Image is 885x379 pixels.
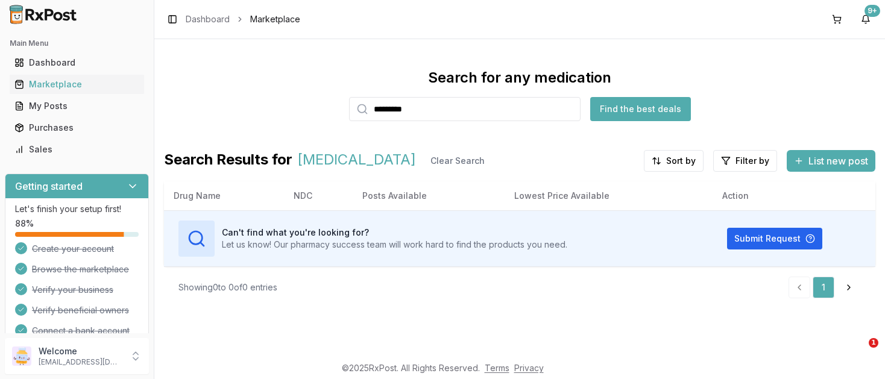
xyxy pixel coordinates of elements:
div: Sales [14,143,139,155]
button: Find the best deals [590,97,691,121]
button: Filter by [713,150,777,172]
button: Sales [5,140,149,159]
img: User avatar [12,346,31,366]
a: 1 [813,277,834,298]
div: Marketplace [14,78,139,90]
span: 1 [869,338,878,348]
button: 9+ [856,10,875,29]
span: Marketplace [250,13,300,25]
a: Purchases [10,117,144,139]
a: Marketplace [10,74,144,95]
div: Purchases [14,122,139,134]
a: Privacy [514,363,544,373]
span: Create your account [32,243,114,255]
button: My Posts [5,96,149,116]
div: 9+ [865,5,880,17]
span: Browse the marketplace [32,263,129,275]
button: List new post [787,150,875,172]
button: Marketplace [5,75,149,94]
span: 88 % [15,218,34,230]
h3: Getting started [15,179,83,193]
p: Let us know! Our pharmacy success team will work hard to find the products you need. [222,239,567,251]
a: List new post [787,156,875,168]
span: Verify your business [32,284,113,296]
div: Search for any medication [428,68,611,87]
a: Sales [10,139,144,160]
button: Sort by [644,150,704,172]
button: Dashboard [5,53,149,72]
p: Let's finish your setup first! [15,203,139,215]
h3: Can't find what you're looking for? [222,227,567,239]
div: My Posts [14,100,139,112]
a: Terms [485,363,509,373]
nav: pagination [789,277,861,298]
a: Go to next page [837,277,861,298]
span: Sort by [666,155,696,167]
iframe: Intercom live chat [844,338,873,367]
p: [EMAIL_ADDRESS][DOMAIN_NAME] [39,357,122,367]
th: NDC [284,181,353,210]
p: Welcome [39,345,122,357]
img: RxPost Logo [5,5,82,24]
span: Filter by [735,155,769,167]
span: List new post [808,154,868,168]
button: Clear Search [421,150,494,172]
span: Connect a bank account [32,325,130,337]
button: Purchases [5,118,149,137]
h2: Main Menu [10,39,144,48]
a: Dashboard [10,52,144,74]
th: Posts Available [353,181,505,210]
th: Action [713,181,875,210]
div: Dashboard [14,57,139,69]
div: Showing 0 to 0 of 0 entries [178,281,277,293]
button: Submit Request [727,228,822,249]
span: Verify beneficial owners [32,304,129,316]
span: [MEDICAL_DATA] [297,150,416,172]
th: Lowest Price Available [505,181,712,210]
a: My Posts [10,95,144,117]
a: Dashboard [186,13,230,25]
nav: breadcrumb [186,13,300,25]
span: Search Results for [164,150,292,172]
th: Drug Name [164,181,284,210]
